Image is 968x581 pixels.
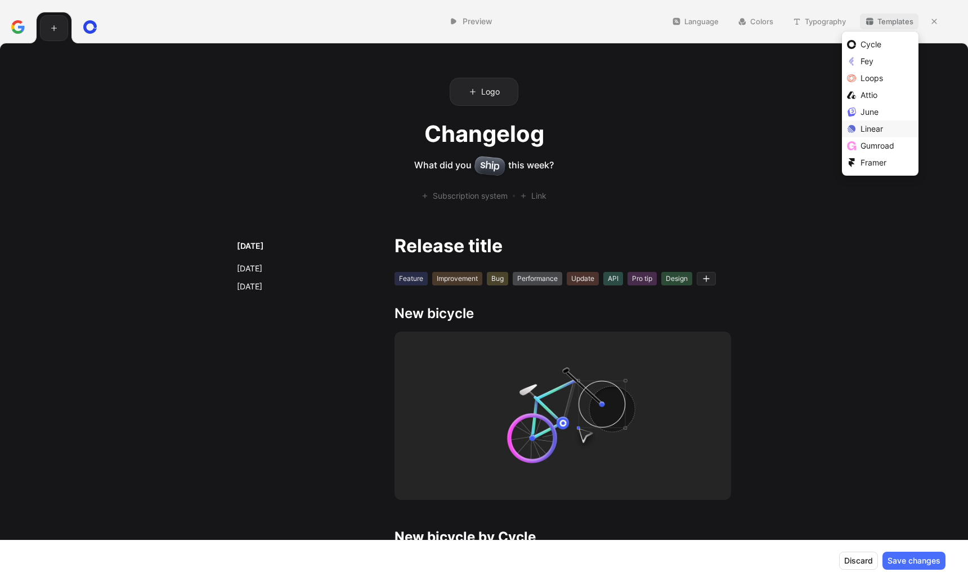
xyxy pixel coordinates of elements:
span: Framer [861,158,886,167]
span: June [861,107,879,117]
span: Fey [861,56,873,66]
span: Attio [861,90,877,100]
span: Linear [861,124,883,133]
span: Gumroad [861,141,894,150]
span: Loops [861,73,883,83]
span: Cycle [861,39,881,49]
